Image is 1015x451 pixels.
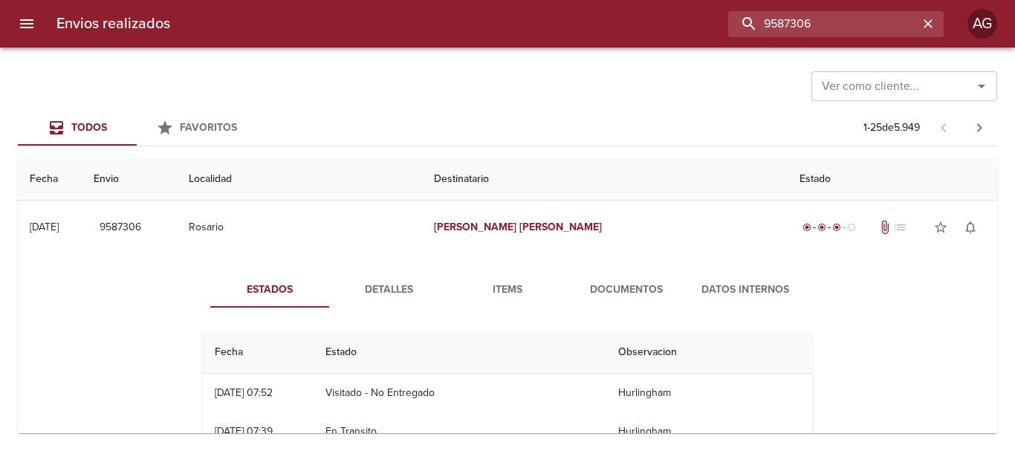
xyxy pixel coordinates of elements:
th: Fecha [203,331,314,374]
span: Todos [71,121,107,134]
div: Abrir información de usuario [967,9,997,39]
button: Abrir [971,76,992,97]
th: Estado [314,331,606,374]
td: Hurlingham [606,374,812,412]
th: Observacion [606,331,812,374]
div: AG [967,9,997,39]
span: radio_button_unchecked [847,223,856,232]
span: 9587306 [100,218,141,237]
span: Pagina siguiente [962,110,997,146]
span: Tiene documentos adjuntos [878,220,892,235]
div: En viaje [800,220,859,235]
div: [DATE] 07:52 [215,386,273,399]
th: Estado [788,158,997,201]
button: Activar notificaciones [956,212,985,242]
th: Envio [82,158,177,201]
th: Localidad [177,158,422,201]
span: No tiene pedido asociado [892,220,907,235]
span: Estados [219,281,320,299]
span: notifications_none [963,220,978,235]
h6: Envios realizados [56,12,170,36]
p: 1 - 25 de 5.949 [863,120,920,135]
span: radio_button_checked [817,223,826,232]
span: star_border [933,220,948,235]
span: Items [457,281,558,299]
span: Pagina anterior [926,120,962,134]
input: buscar [728,11,918,37]
em: [PERSON_NAME] [519,221,602,233]
div: [DATE] [30,221,59,233]
button: menu [9,6,45,42]
td: Visitado - No Entregado [314,374,606,412]
span: Documentos [576,281,677,299]
span: Datos Internos [695,281,796,299]
div: Tabs Envios [18,110,256,146]
div: [DATE] 07:39 [215,425,273,438]
span: Favoritos [180,121,237,134]
td: Rosario [177,201,422,254]
div: Tabs detalle de guia [210,272,805,308]
th: Fecha [18,158,82,201]
span: radio_button_checked [802,223,811,232]
em: [PERSON_NAME] [434,221,516,233]
button: 9587306 [94,214,147,241]
td: Hurlingham [606,412,812,451]
td: En Transito [314,412,606,451]
span: Detalles [338,281,439,299]
span: radio_button_checked [832,223,841,232]
button: Agregar a favoritos [926,212,956,242]
th: Destinatario [422,158,788,201]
